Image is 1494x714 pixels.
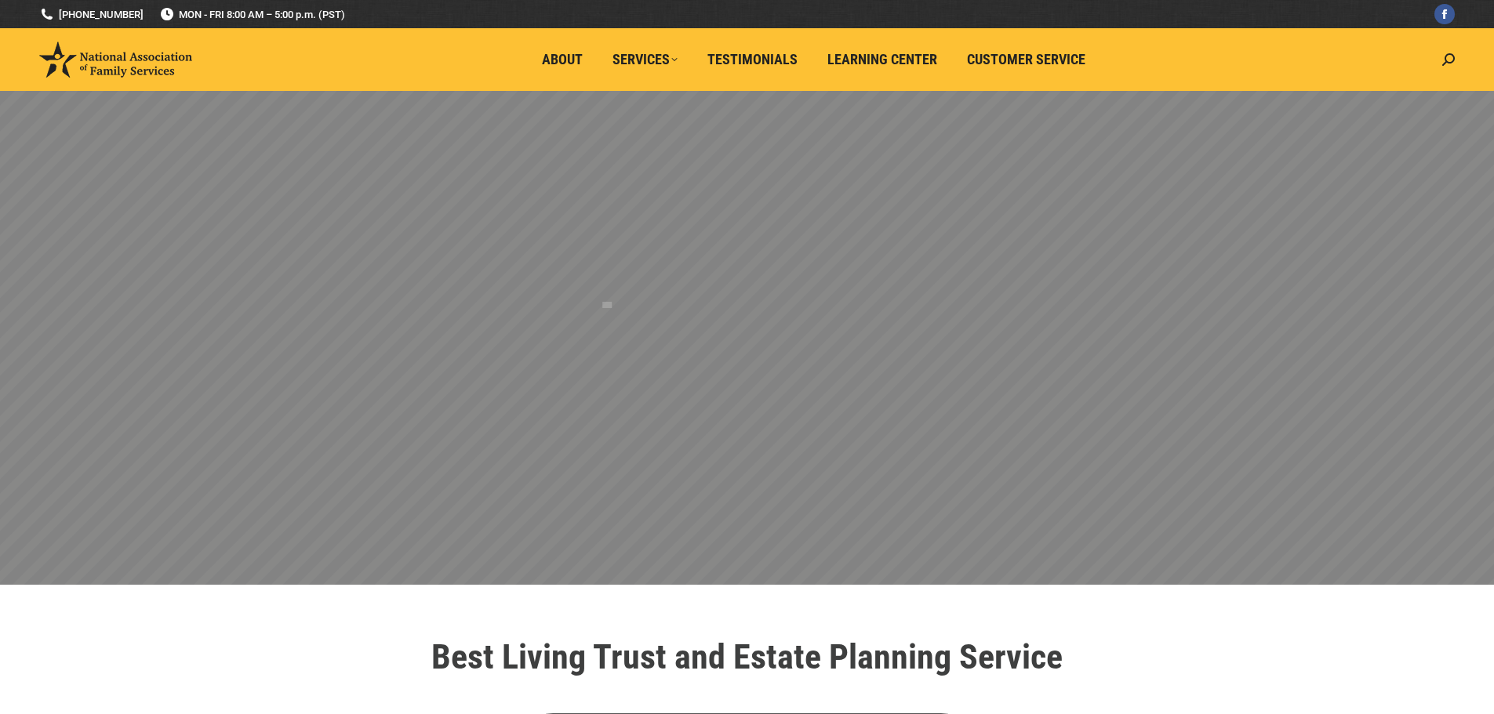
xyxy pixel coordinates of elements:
a: Testimonials [696,45,809,74]
span: MON - FRI 8:00 AM – 5:00 p.m. (PST) [159,7,345,22]
span: Customer Service [967,51,1085,68]
h1: Best Living Trust and Estate Planning Service [308,640,1187,674]
span: Learning Center [827,51,937,68]
a: Facebook page opens in new window [1434,4,1455,24]
a: About [531,45,594,74]
a: Learning Center [816,45,948,74]
span: About [542,51,583,68]
a: Customer Service [956,45,1096,74]
a: [PHONE_NUMBER] [39,7,144,22]
div: I [601,295,613,358]
img: National Association of Family Services [39,42,192,78]
span: Services [613,51,678,68]
span: Testimonials [707,51,798,68]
